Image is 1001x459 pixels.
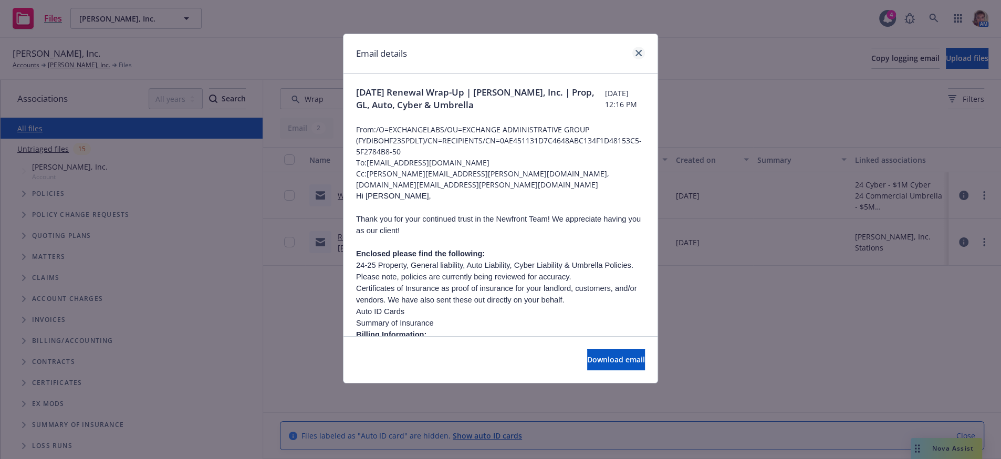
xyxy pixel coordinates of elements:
[356,192,431,200] span: Hi [PERSON_NAME],
[587,354,645,364] span: Download email
[356,47,407,60] h1: Email details
[587,349,645,370] button: Download email
[356,168,645,190] span: Cc: [PERSON_NAME][EMAIL_ADDRESS][PERSON_NAME][DOMAIN_NAME], [DOMAIN_NAME][EMAIL_ADDRESS][PERSON_N...
[356,261,633,281] span: 24-25 Property, General liability, Auto Liability, Cyber Liability & Umbrella Policies. Please no...
[356,124,645,157] span: From: /O=EXCHANGELABS/OU=EXCHANGE ADMINISTRATIVE GROUP (FYDIBOHF23SPDLT)/CN=RECIPIENTS/CN=0AE4511...
[356,215,641,235] span: Thank you for your continued trust in the Newfront Team! We appreciate having you as our client!
[356,319,433,327] span: Summary of Insurance
[356,284,637,304] span: Certificates of Insurance as proof of insurance for your landlord, customers, and/or vendors. We ...
[356,86,605,111] span: [DATE] Renewal Wrap-Up | [PERSON_NAME], Inc. | Prop, GL, Auto, Cyber & Umbrella
[356,157,645,168] span: To: [EMAIL_ADDRESS][DOMAIN_NAME]
[605,88,645,110] span: [DATE] 12:16 PM
[356,330,426,339] span: Billing Information:
[356,307,404,316] span: Auto ID Cards
[356,249,485,258] span: Enclosed please find the following:
[632,47,645,59] a: close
